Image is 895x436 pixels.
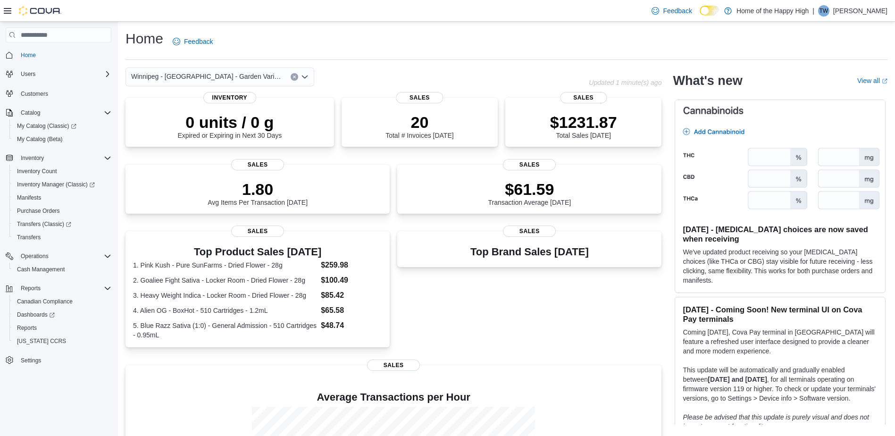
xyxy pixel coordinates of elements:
[17,283,44,294] button: Reports
[503,159,556,170] span: Sales
[321,305,382,316] dd: $65.58
[177,113,282,139] div: Expired or Expiring in Next 30 Days
[700,6,719,16] input: Dark Mode
[17,50,40,61] a: Home
[9,165,115,178] button: Inventory Count
[13,309,59,320] a: Dashboards
[17,311,55,319] span: Dashboards
[203,92,256,103] span: Inventory
[17,68,111,80] span: Users
[488,180,571,199] p: $61.59
[177,113,282,132] p: 0 units / 0 g
[17,298,73,305] span: Canadian Compliance
[17,324,37,332] span: Reports
[2,86,115,100] button: Customers
[133,246,382,258] h3: Top Product Sales [DATE]
[21,51,36,59] span: Home
[21,109,40,117] span: Catalog
[13,218,111,230] span: Transfers (Classic)
[13,134,111,145] span: My Catalog (Beta)
[321,275,382,286] dd: $100.49
[857,77,887,84] a: View allExternal link
[17,88,52,100] a: Customers
[13,335,70,347] a: [US_STATE] CCRS
[13,205,64,217] a: Purchase Orders
[17,207,60,215] span: Purchase Orders
[13,264,68,275] a: Cash Management
[17,251,52,262] button: Operations
[13,296,111,307] span: Canadian Compliance
[17,49,111,61] span: Home
[21,154,44,162] span: Inventory
[683,413,869,430] em: Please be advised that this update is purely visual and does not impact payment functionality.
[503,226,556,237] span: Sales
[2,151,115,165] button: Inventory
[589,79,661,86] p: Updated 1 minute(s) ago
[17,251,111,262] span: Operations
[17,152,48,164] button: Inventory
[17,181,95,188] span: Inventory Manager (Classic)
[663,6,692,16] span: Feedback
[13,205,111,217] span: Purchase Orders
[133,276,317,285] dt: 2. Goaliee Fight Sativa - Locker Room - Dried Flower - 28g
[13,192,111,203] span: Manifests
[321,260,382,271] dd: $259.98
[2,353,115,367] button: Settings
[17,135,63,143] span: My Catalog (Beta)
[17,234,41,241] span: Transfers
[2,250,115,263] button: Operations
[13,134,67,145] a: My Catalog (Beta)
[17,354,111,366] span: Settings
[13,232,111,243] span: Transfers
[882,78,887,84] svg: External link
[13,120,80,132] a: My Catalog (Classic)
[488,180,571,206] div: Transaction Average [DATE]
[13,166,111,177] span: Inventory Count
[9,295,115,308] button: Canadian Compliance
[17,107,44,118] button: Catalog
[321,320,382,331] dd: $48.74
[17,87,111,99] span: Customers
[2,106,115,119] button: Catalog
[133,306,317,315] dt: 4. Alien OG - BoxHot - 510 Cartridges - 1.2mL
[683,365,878,403] p: This update will be automatically and gradually enabled between , for all terminals operating on ...
[17,168,57,175] span: Inventory Count
[385,113,453,132] p: 20
[560,92,607,103] span: Sales
[17,68,39,80] button: Users
[13,218,75,230] a: Transfers (Classic)
[367,360,420,371] span: Sales
[133,392,654,403] h4: Average Transactions per Hour
[21,252,49,260] span: Operations
[133,291,317,300] dt: 3. Heavy Weight Indica - Locker Room - Dried Flower - 28g
[21,70,35,78] span: Users
[9,178,115,191] a: Inventory Manager (Classic)
[291,73,298,81] button: Clear input
[13,192,45,203] a: Manifests
[13,296,76,307] a: Canadian Compliance
[17,194,41,201] span: Manifests
[17,107,111,118] span: Catalog
[13,120,111,132] span: My Catalog (Classic)
[231,159,284,170] span: Sales
[21,285,41,292] span: Reports
[708,376,767,383] strong: [DATE] and [DATE]
[19,6,61,16] img: Cova
[17,152,111,164] span: Inventory
[21,357,41,364] span: Settings
[2,67,115,81] button: Users
[184,37,213,46] span: Feedback
[17,337,66,345] span: [US_STATE] CCRS
[133,321,317,340] dt: 5. Blue Razz Sativa (1:0) - General Admission - 510 Cartridges - 0.95mL
[673,73,742,88] h2: What's new
[683,305,878,324] h3: [DATE] - Coming Soon! New terminal UI on Cova Pay terminals
[9,321,115,335] button: Reports
[208,180,308,199] p: 1.80
[13,309,111,320] span: Dashboards
[9,204,115,218] button: Purchase Orders
[17,122,76,130] span: My Catalog (Classic)
[385,113,453,139] div: Total # Invoices [DATE]
[321,290,382,301] dd: $85.42
[13,232,44,243] a: Transfers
